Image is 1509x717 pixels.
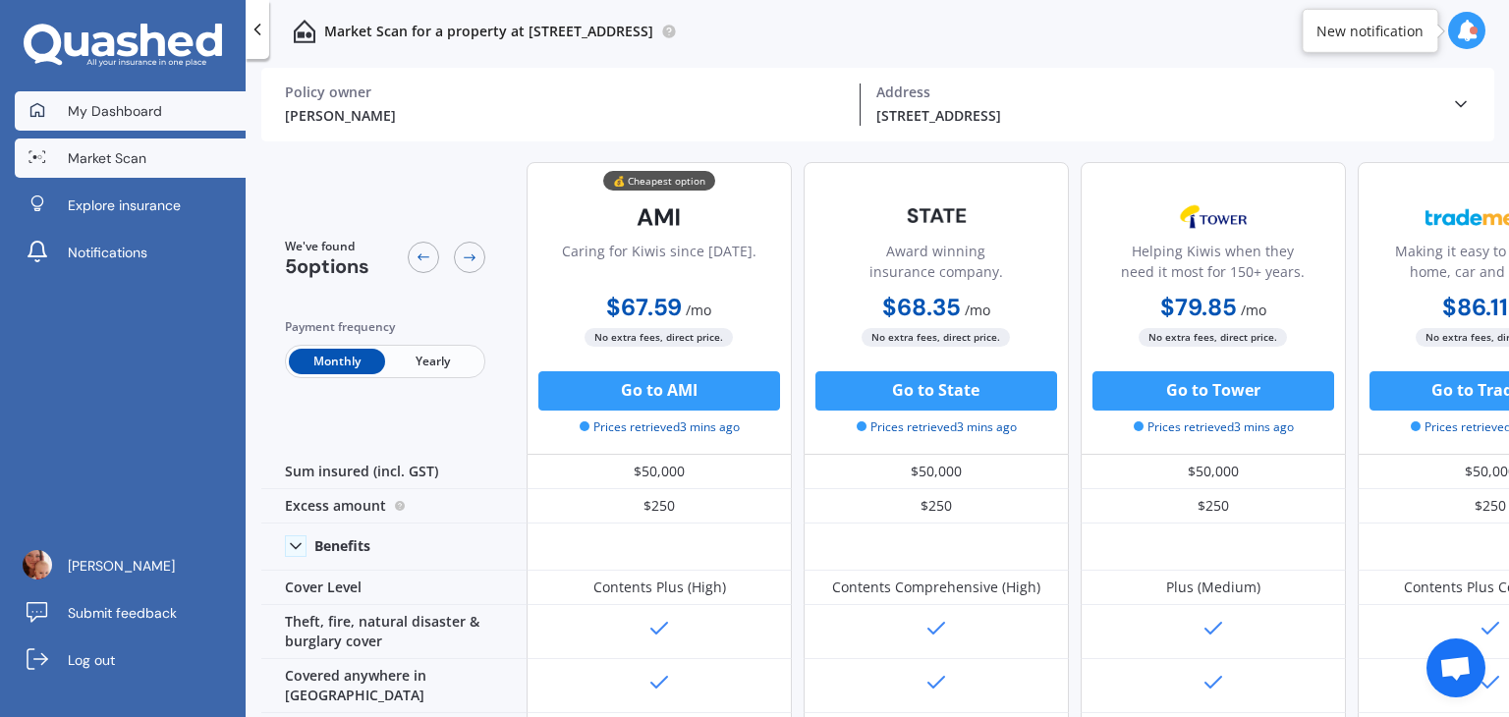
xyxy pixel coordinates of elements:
[580,418,740,436] span: Prices retrieved 3 mins ago
[876,105,1435,126] div: [STREET_ADDRESS]
[863,328,1011,347] span: No extra fees, direct price.
[820,241,1052,290] div: Award winning insurance company.
[261,571,527,605] div: Cover Level
[1166,578,1260,597] div: Plus (Medium)
[68,195,181,215] span: Explore insurance
[285,317,485,337] div: Payment frequency
[285,83,844,101] div: Policy owner
[1443,292,1509,322] b: $86.11
[68,101,162,121] span: My Dashboard
[1134,418,1294,436] span: Prices retrieved 3 mins ago
[68,650,115,670] span: Log out
[324,22,653,41] p: Market Scan for a property at [STREET_ADDRESS]
[586,328,734,347] span: No extra fees, direct price.
[965,301,990,319] span: / mo
[815,371,1057,411] button: Go to State
[876,83,1435,101] div: Address
[857,418,1017,436] span: Prices retrieved 3 mins ago
[1160,292,1237,322] b: $79.85
[68,556,175,576] span: [PERSON_NAME]
[603,171,715,191] div: 💰 Cheapest option
[593,578,726,597] div: Contents Plus (High)
[15,186,246,225] a: Explore insurance
[871,193,1001,239] img: State-text-1.webp
[527,489,792,524] div: $250
[1316,21,1424,40] div: New notification
[1148,193,1278,242] img: Tower.webp
[285,105,844,126] div: [PERSON_NAME]
[261,455,527,489] div: Sum insured (incl. GST)
[68,603,177,623] span: Submit feedback
[1092,371,1334,411] button: Go to Tower
[293,20,316,43] img: home-and-contents.b802091223b8502ef2dd.svg
[1081,455,1346,489] div: $50,000
[261,489,527,524] div: Excess amount
[1140,328,1288,347] span: No extra fees, direct price.
[261,605,527,659] div: Theft, fire, natural disaster & burglary cover
[15,640,246,680] a: Log out
[15,91,246,131] a: My Dashboard
[594,193,724,242] img: AMI-text-1.webp
[68,243,147,262] span: Notifications
[261,659,527,713] div: Covered anywhere in [GEOGRAPHIC_DATA]
[562,241,756,290] div: Caring for Kiwis since [DATE].
[687,301,712,319] span: / mo
[68,148,146,168] span: Market Scan
[15,233,246,272] a: Notifications
[285,238,369,255] span: We've found
[15,546,246,585] a: [PERSON_NAME]
[15,593,246,633] a: Submit feedback
[23,550,52,579] img: ACg8ocJaSrYXPMm63pbvmBi0j2oGvF66Q2I6-Ki-vHnvJX_pPAnoK0I=s96-c
[804,489,1069,524] div: $250
[832,578,1040,597] div: Contents Comprehensive (High)
[882,292,961,322] b: $68.35
[289,349,385,374] span: Monthly
[15,138,246,178] a: Market Scan
[285,253,369,279] span: 5 options
[607,292,683,322] b: $67.59
[804,455,1069,489] div: $50,000
[538,371,780,411] button: Go to AMI
[1426,638,1485,697] a: Open chat
[1097,241,1329,290] div: Helping Kiwis when they need it most for 150+ years.
[1241,301,1266,319] span: / mo
[1081,489,1346,524] div: $250
[385,349,481,374] span: Yearly
[527,455,792,489] div: $50,000
[314,537,370,555] div: Benefits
